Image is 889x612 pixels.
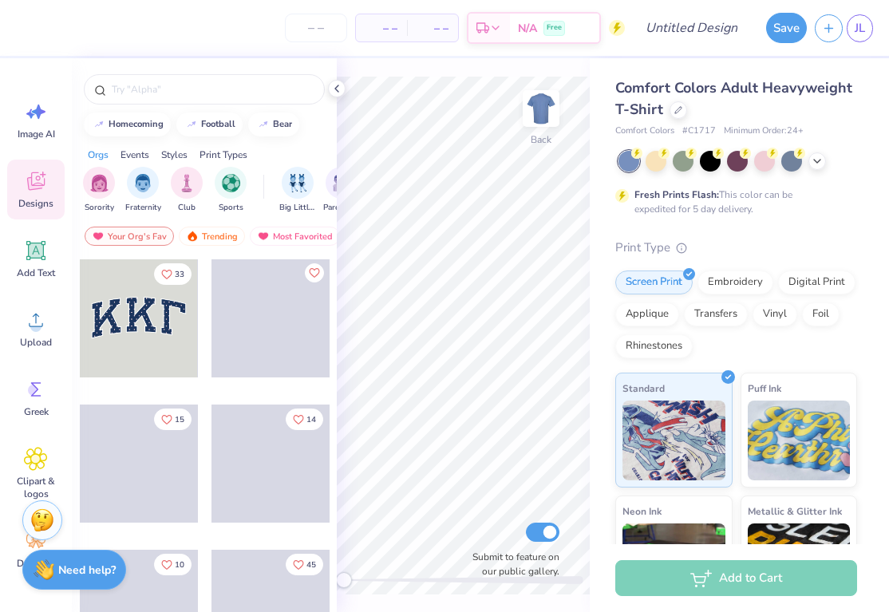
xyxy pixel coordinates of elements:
[175,561,184,569] span: 10
[748,380,781,397] span: Puff Ink
[154,554,192,575] button: Like
[18,197,53,210] span: Designs
[175,416,184,424] span: 15
[257,120,270,129] img: trend_line.gif
[110,81,314,97] input: Try "Alpha"
[215,167,247,214] div: filter for Sports
[171,167,203,214] button: filter button
[417,20,448,37] span: – –
[615,239,857,257] div: Print Type
[175,270,184,278] span: 33
[518,20,537,37] span: N/A
[682,124,716,138] span: # C1717
[802,302,840,326] div: Foil
[109,120,164,128] div: homecoming
[17,557,55,570] span: Decorate
[121,148,149,162] div: Events
[248,113,299,136] button: bear
[615,270,693,294] div: Screen Print
[684,302,748,326] div: Transfers
[222,174,240,192] img: Sports Image
[855,19,865,38] span: JL
[622,380,665,397] span: Standard
[201,120,235,128] div: football
[92,231,105,242] img: most_fav.gif
[547,22,562,34] span: Free
[185,120,198,129] img: trend_line.gif
[615,78,852,119] span: Comfort Colors Adult Heavyweight T-Shirt
[289,174,306,192] img: Big Little Reveal Image
[20,336,52,349] span: Upload
[186,231,199,242] img: trending.gif
[24,405,49,418] span: Greek
[219,202,243,214] span: Sports
[622,523,725,603] img: Neon Ink
[279,167,316,214] div: filter for Big Little Reveal
[323,167,360,214] button: filter button
[622,503,662,519] span: Neon Ink
[365,20,397,37] span: – –
[215,167,247,214] button: filter button
[697,270,773,294] div: Embroidery
[154,409,192,430] button: Like
[161,148,188,162] div: Styles
[279,167,316,214] button: filter button
[176,113,243,136] button: football
[85,202,114,214] span: Sorority
[10,475,62,500] span: Clipart & logos
[753,302,797,326] div: Vinyl
[336,572,352,588] div: Accessibility label
[85,227,174,246] div: Your Org's Fav
[84,113,171,136] button: homecoming
[250,227,340,246] div: Most Favorited
[125,202,161,214] span: Fraternity
[748,401,851,480] img: Puff Ink
[615,124,674,138] span: Comfort Colors
[305,263,324,282] button: Like
[622,401,725,480] img: Standard
[778,270,855,294] div: Digital Print
[847,14,873,42] a: JL
[464,550,559,578] label: Submit to feature on our public gallery.
[615,334,693,358] div: Rhinestones
[633,12,750,44] input: Untitled Design
[615,302,679,326] div: Applique
[279,202,316,214] span: Big Little Reveal
[724,124,804,138] span: Minimum Order: 24 +
[285,14,347,42] input: – –
[83,167,115,214] div: filter for Sorority
[766,13,807,43] button: Save
[88,148,109,162] div: Orgs
[18,128,55,140] span: Image AI
[90,174,109,192] img: Sorority Image
[634,188,719,201] strong: Fresh Prints Flash:
[273,120,292,128] div: bear
[17,267,55,279] span: Add Text
[306,561,316,569] span: 45
[323,167,360,214] div: filter for Parent's Weekend
[286,409,323,430] button: Like
[200,148,247,162] div: Print Types
[125,167,161,214] button: filter button
[748,503,842,519] span: Metallic & Glitter Ink
[93,120,105,129] img: trend_line.gif
[531,132,551,147] div: Back
[286,554,323,575] button: Like
[154,263,192,285] button: Like
[58,563,116,578] strong: Need help?
[257,231,270,242] img: most_fav.gif
[634,188,831,216] div: This color can be expedited for 5 day delivery.
[333,174,351,192] img: Parent's Weekend Image
[178,202,196,214] span: Club
[179,227,245,246] div: Trending
[748,523,851,603] img: Metallic & Glitter Ink
[178,174,196,192] img: Club Image
[306,416,316,424] span: 14
[83,167,115,214] button: filter button
[171,167,203,214] div: filter for Club
[525,93,557,124] img: Back
[134,174,152,192] img: Fraternity Image
[323,202,360,214] span: Parent's Weekend
[125,167,161,214] div: filter for Fraternity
